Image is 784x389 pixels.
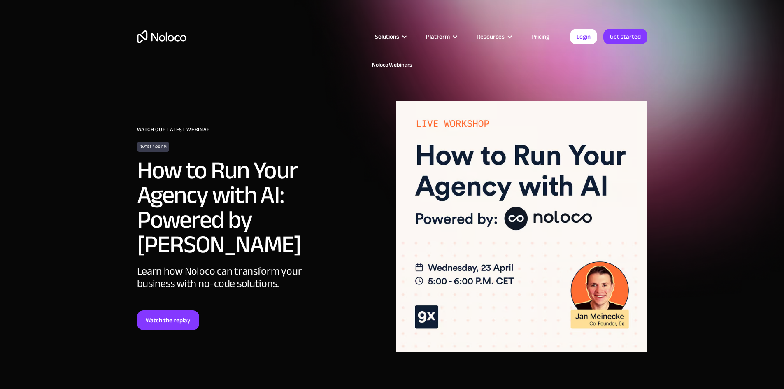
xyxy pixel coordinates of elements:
[137,142,170,152] div: [DATE] 4:00 PM
[137,30,186,43] a: home
[603,29,647,44] a: Get started
[137,265,388,310] div: Learn how Noloco can transform your business with no-code solutions.
[521,31,560,42] a: Pricing
[416,31,466,42] div: Platform
[137,123,388,136] div: WATCH OUR LATEST WEBINAR
[137,158,363,257] h2: How to Run Your Agency with AI: Powered by [PERSON_NAME]
[477,31,505,42] div: Resources
[365,31,416,42] div: Solutions
[137,310,199,330] a: Watch the replay
[375,31,399,42] div: Solutions
[426,31,450,42] div: Platform
[466,31,521,42] div: Resources
[570,29,597,44] a: Login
